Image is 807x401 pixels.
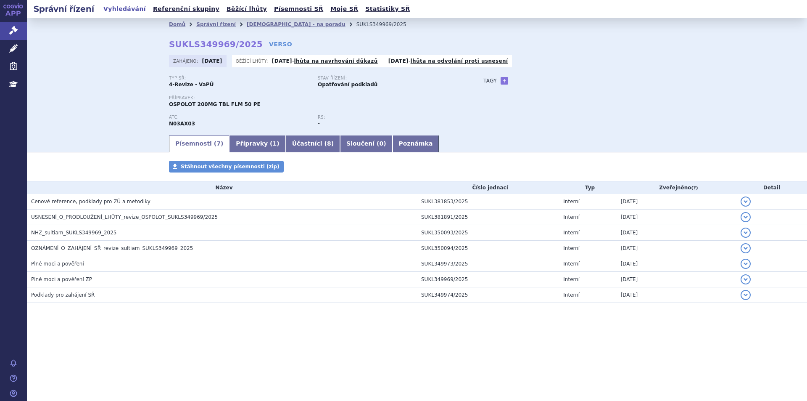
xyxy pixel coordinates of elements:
a: Referenční skupiny [150,3,222,15]
td: [DATE] [617,287,737,303]
th: Název [27,181,417,194]
span: Cenové reference, podklady pro ZÚ a metodiky [31,199,150,204]
td: SUKL349973/2025 [417,256,559,272]
a: Správní řízení [196,21,236,27]
td: SUKL381891/2025 [417,210,559,225]
strong: SUKLS349969/2025 [169,39,263,49]
span: Interní [563,292,580,298]
th: Zveřejněno [617,181,737,194]
strong: 4-Revize - VaPÚ [169,82,214,88]
a: Stáhnout všechny písemnosti (zip) [169,161,284,173]
p: Stav řízení: [318,76,458,81]
strong: - [318,121,320,127]
span: OZNÁMENÍ_O_ZAHÁJENÍ_SŘ_revize_sultiam_SUKLS349969_2025 [31,245,193,251]
span: Podklady pro zahájení SŘ [31,292,95,298]
span: Interní [563,276,580,282]
span: USNESENÍ_O_PRODLOUŽENÍ_LHŮTY_revize_OSPOLOT_SUKLS349969/2025 [31,214,218,220]
td: [DATE] [617,272,737,287]
span: Běžící lhůty: [236,58,270,64]
a: lhůta na odvolání proti usnesení [411,58,508,64]
span: Interní [563,245,580,251]
a: Písemnosti (7) [169,135,229,152]
span: Interní [563,199,580,204]
td: SUKL381853/2025 [417,194,559,210]
span: Stáhnout všechny písemnosti (zip) [181,164,280,170]
p: Typ SŘ: [169,76,309,81]
span: 7 [216,140,221,147]
strong: Opatřování podkladů [318,82,377,88]
a: lhůta na navrhování důkazů [294,58,378,64]
td: [DATE] [617,210,737,225]
a: Domů [169,21,185,27]
p: ATC: [169,115,309,120]
a: VERSO [269,40,292,48]
button: detail [741,243,751,253]
td: [DATE] [617,256,737,272]
a: Vyhledávání [101,3,148,15]
span: OSPOLOT 200MG TBL FLM 50 PE [169,101,261,107]
span: Interní [563,261,580,267]
button: detail [741,259,751,269]
span: 0 [379,140,383,147]
a: + [501,77,508,85]
p: Přípravek: [169,96,467,101]
span: Plné moci a pověření ZP [31,276,92,282]
p: RS: [318,115,458,120]
button: detail [741,212,751,222]
button: detail [741,197,751,207]
a: Moje SŘ [328,3,361,15]
td: [DATE] [617,225,737,241]
h3: Tagy [483,76,497,86]
button: detail [741,290,751,300]
strong: [DATE] [202,58,222,64]
td: SUKL349969/2025 [417,272,559,287]
a: Poznámka [393,135,439,152]
strong: SULTIAM [169,121,195,127]
a: [DEMOGRAPHIC_DATA] - na poradu [247,21,345,27]
button: detail [741,228,751,238]
td: [DATE] [617,241,737,256]
th: Detail [736,181,807,194]
button: detail [741,274,751,284]
span: Interní [563,214,580,220]
p: - [272,58,378,64]
p: - [388,58,508,64]
a: Písemnosti SŘ [272,3,326,15]
a: Statistiky SŘ [363,3,412,15]
a: Běžící lhůty [224,3,269,15]
th: Typ [559,181,616,194]
td: SUKL349974/2025 [417,287,559,303]
li: SUKLS349969/2025 [356,18,417,31]
h2: Správní řízení [27,3,101,15]
a: Přípravky (1) [229,135,285,152]
td: [DATE] [617,194,737,210]
span: NHZ_sultiam_SUKLS349969_2025 [31,230,116,236]
td: SUKL350093/2025 [417,225,559,241]
a: Účastníci (8) [286,135,340,152]
span: Zahájeno: [173,58,200,64]
strong: [DATE] [388,58,409,64]
span: Plné moci a pověření [31,261,84,267]
td: SUKL350094/2025 [417,241,559,256]
a: Sloučení (0) [340,135,392,152]
span: 8 [327,140,331,147]
span: Interní [563,230,580,236]
th: Číslo jednací [417,181,559,194]
abbr: (?) [691,185,698,191]
strong: [DATE] [272,58,292,64]
span: 1 [273,140,277,147]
